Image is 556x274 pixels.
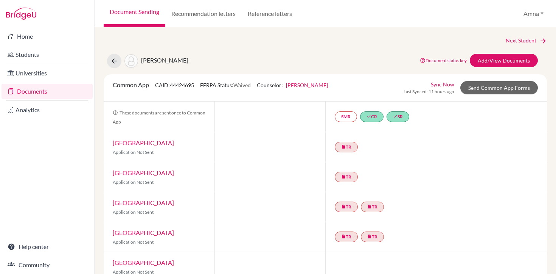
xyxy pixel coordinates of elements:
[470,54,538,67] a: Add/View Documents
[335,111,357,122] a: SMR
[2,84,93,99] a: Documents
[113,139,174,146] a: [GEOGRAPHIC_DATA]
[341,144,346,149] i: insert_drive_file
[360,111,384,122] a: doneCR
[2,239,93,254] a: Help center
[393,114,398,119] i: done
[155,82,194,88] span: CAID: 44424695
[113,259,174,266] a: [GEOGRAPHIC_DATA]
[420,58,467,63] a: Document status key
[113,199,174,206] a: [GEOGRAPHIC_DATA]
[257,82,328,88] span: Counselor:
[341,234,346,239] i: insert_drive_file
[335,202,358,212] a: insert_drive_fileTR
[335,142,358,152] a: insert_drive_fileTR
[113,110,205,125] span: These documents are sent once to Common App
[335,232,358,242] a: insert_drive_fileTR
[341,174,346,179] i: insert_drive_file
[2,102,93,117] a: Analytics
[2,47,93,62] a: Students
[286,82,328,88] a: [PERSON_NAME]
[460,81,538,94] a: Send Common App Forms
[361,202,384,212] a: insert_drive_fileTR
[113,179,154,185] span: Application Not Sent
[113,169,174,176] a: [GEOGRAPHIC_DATA]
[387,111,409,122] a: doneSR
[361,232,384,242] a: insert_drive_fileTR
[113,229,174,236] a: [GEOGRAPHIC_DATA]
[200,82,251,88] span: FERPA Status:
[6,8,36,20] img: Bridge-U
[341,204,346,209] i: insert_drive_file
[113,81,149,88] span: Common App
[404,88,454,95] span: Last Synced: 11 hours ago
[113,239,154,245] span: Application Not Sent
[2,29,93,44] a: Home
[2,257,93,272] a: Community
[520,6,547,21] button: Amna
[335,172,358,182] a: insert_drive_fileTR
[233,82,251,88] span: Waived
[113,149,154,155] span: Application Not Sent
[367,234,372,239] i: insert_drive_file
[2,66,93,81] a: Universities
[113,209,154,215] span: Application Not Sent
[367,204,372,209] i: insert_drive_file
[367,114,371,119] i: done
[141,56,188,64] span: [PERSON_NAME]
[506,36,547,45] a: Next Student
[431,80,454,88] a: Sync Now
